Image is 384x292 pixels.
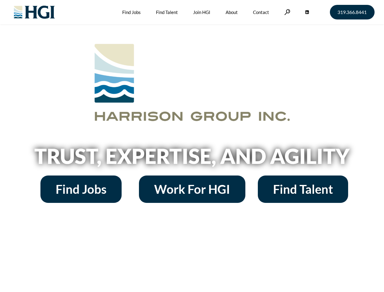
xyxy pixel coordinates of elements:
span: Work For HGI [154,183,230,195]
a: 319.366.8441 [330,5,375,19]
a: Search [284,9,290,15]
span: Find Jobs [56,183,106,195]
a: Work For HGI [139,176,245,203]
a: Find Jobs [40,176,122,203]
h2: Trust, Expertise, and Agility [19,146,365,166]
span: 319.366.8441 [337,10,367,15]
span: Find Talent [273,183,333,195]
a: Find Talent [258,176,348,203]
